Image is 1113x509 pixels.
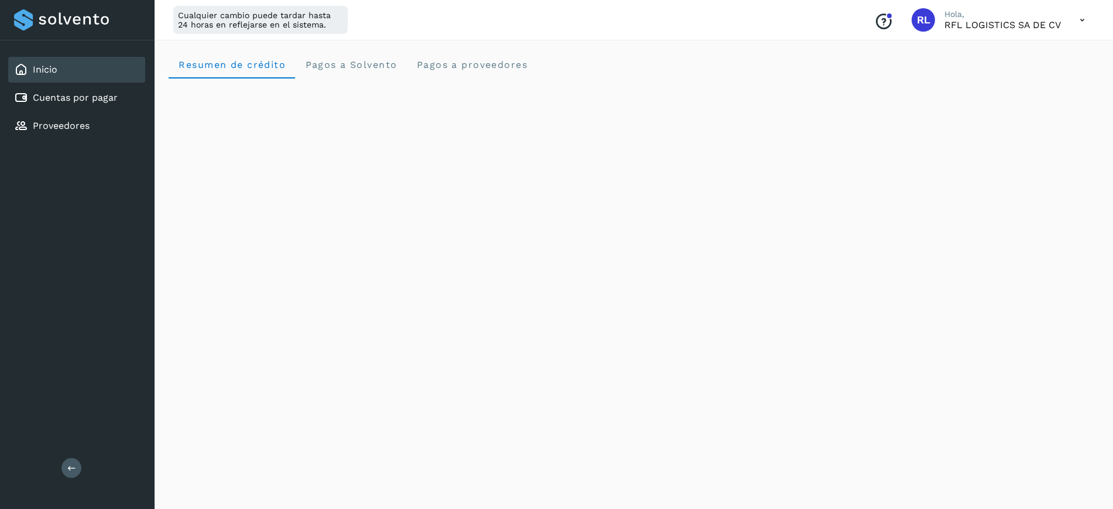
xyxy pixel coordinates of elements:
[8,113,145,139] div: Proveedores
[33,92,118,103] a: Cuentas por pagar
[944,19,1061,30] p: RFL LOGISTICS SA DE CV
[944,9,1061,19] p: Hola,
[8,57,145,83] div: Inicio
[416,59,528,70] span: Pagos a proveedores
[173,6,348,34] div: Cualquier cambio puede tardar hasta 24 horas en reflejarse en el sistema.
[8,85,145,111] div: Cuentas por pagar
[178,59,286,70] span: Resumen de crédito
[33,120,90,131] a: Proveedores
[304,59,397,70] span: Pagos a Solvento
[33,64,57,75] a: Inicio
